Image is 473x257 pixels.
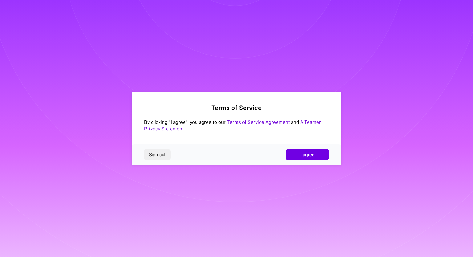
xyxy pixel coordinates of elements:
[144,119,329,132] div: By clicking "I agree", you agree to our and
[300,152,314,158] span: I agree
[149,152,166,158] span: Sign out
[144,149,171,160] button: Sign out
[144,104,329,112] h2: Terms of Service
[286,149,329,160] button: I agree
[227,119,290,125] a: Terms of Service Agreement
